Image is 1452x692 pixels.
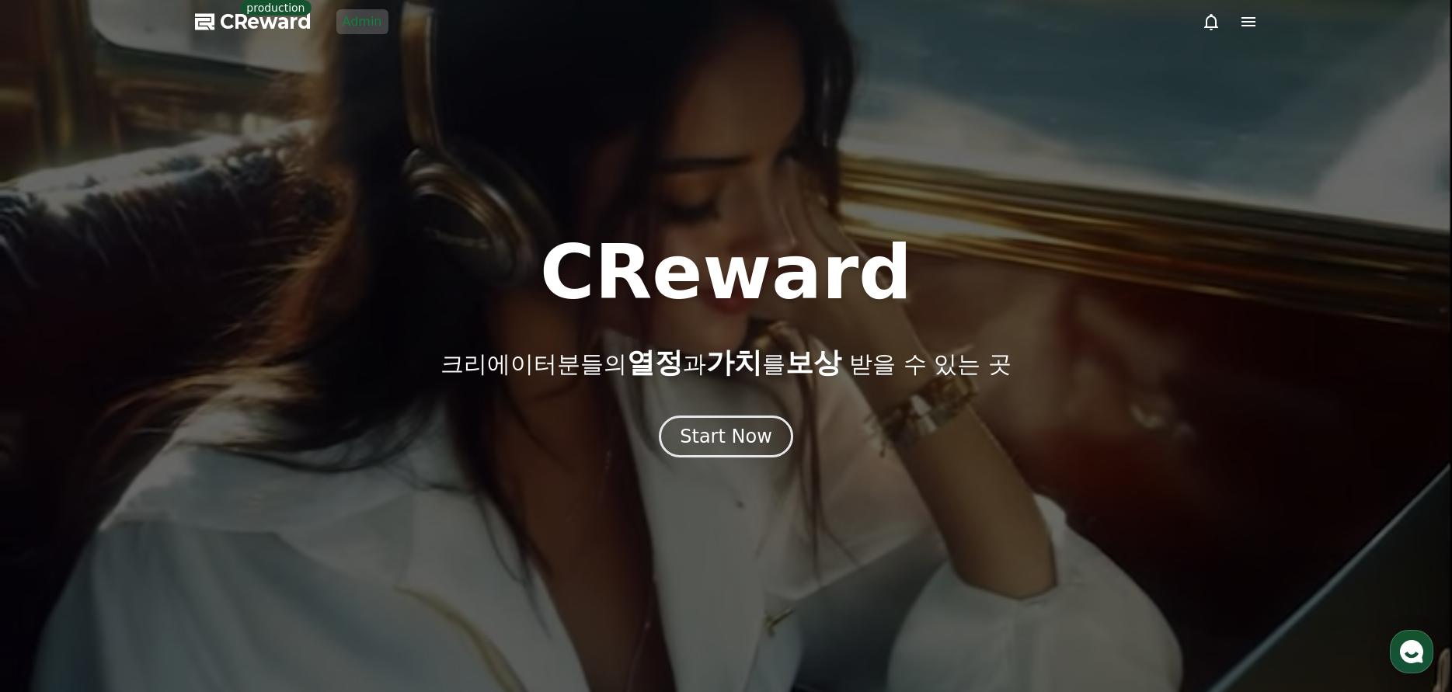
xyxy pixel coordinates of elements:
[5,492,103,531] a: 홈
[240,516,259,528] span: 설정
[49,516,58,528] span: 홈
[200,492,298,531] a: 설정
[142,516,161,529] span: 대화
[540,235,912,310] h1: CReward
[103,492,200,531] a: 대화
[627,346,683,378] span: 열정
[659,431,793,446] a: Start Now
[680,424,772,449] div: Start Now
[336,9,388,34] a: Admin
[440,347,1011,378] p: 크리에이터분들의 과 를 받을 수 있는 곳
[785,346,841,378] span: 보상
[706,346,762,378] span: 가치
[220,9,312,34] span: CReward
[195,9,312,34] a: CReward
[659,416,793,457] button: Start Now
